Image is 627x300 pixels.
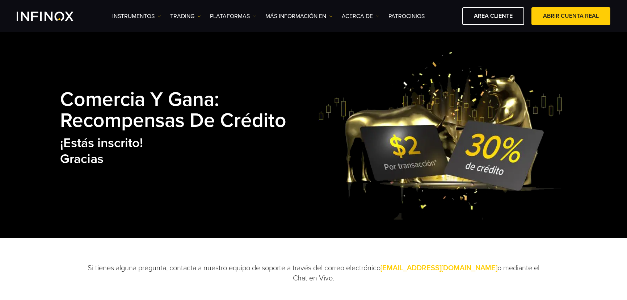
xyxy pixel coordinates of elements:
a: Instrumentos [112,12,161,21]
a: INFINOX Logo [17,12,91,21]
p: Si tienes alguna pregunta, contacta a nuestro equipo de soporte a través del correo electrónico o... [87,263,540,283]
a: Patrocinios [388,12,425,21]
h2: ¡Estás inscrito! Gracias [60,135,318,167]
strong: Comercia y Gana: Recompensas de Crédito [60,88,286,133]
a: ABRIR CUENTA REAL [531,7,610,25]
a: Más información en [265,12,333,21]
a: TRADING [170,12,201,21]
a: ACERCA DE [342,12,379,21]
a: [EMAIL_ADDRESS][DOMAIN_NAME] [380,264,497,272]
a: AREA CLIENTE [462,7,524,25]
a: PLATAFORMAS [210,12,256,21]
